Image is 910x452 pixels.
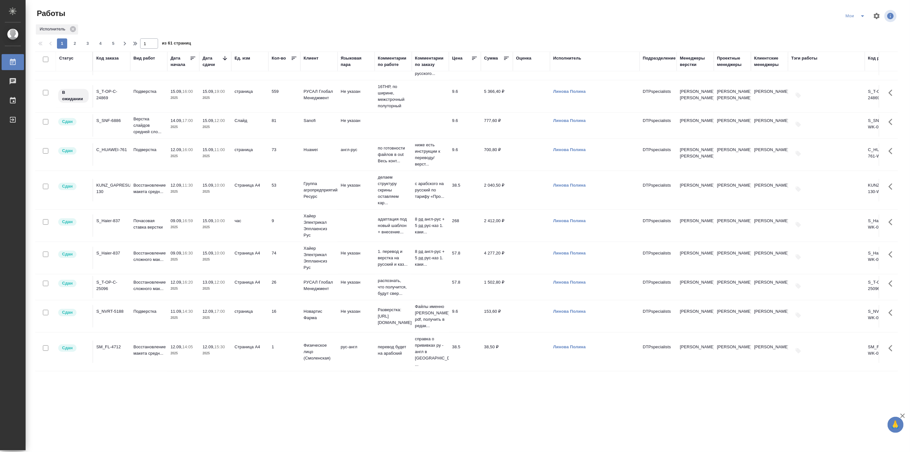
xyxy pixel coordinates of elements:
td: DTPspecialists [640,85,677,108]
p: Сдан [62,219,73,225]
div: Клиент [304,55,318,61]
div: Менеджер проверил работу исполнителя, передает ее на следующий этап [58,182,89,191]
a: Линова Полина [553,280,586,285]
div: Вид работ [133,55,155,61]
td: страница [231,305,268,327]
td: 700,80 ₽ [481,143,513,166]
div: Исполнитель [36,24,78,35]
td: [PERSON_NAME] [751,305,788,327]
div: C_HUAWEI-761 [96,147,127,153]
p: Подверстка [133,147,164,153]
p: 16:20 [182,280,193,285]
p: Восстановление макета средн... [133,182,164,195]
p: 2025 [203,315,228,321]
p: 09.09, [171,218,182,223]
p: Хайер Электрикал Эпплаенсиз Рус [304,213,334,238]
div: Цена [452,55,463,61]
p: Почасовая ставка верстки [133,218,164,230]
td: [PERSON_NAME] [714,247,751,269]
td: SM_FL-4712-WK-008 [865,341,902,363]
td: 38,50 ₽ [481,341,513,363]
td: 81 [268,114,300,137]
div: Менеджер проверил работу исполнителя, передает ее на следующий этап [58,308,89,317]
p: справка о прививках ру - англ в [GEOGRAPHIC_DATA] ... [415,336,446,368]
button: 2 [70,38,80,49]
button: Добавить тэги [791,88,805,102]
p: Исполнитель [40,26,68,32]
td: DTPspecialists [640,114,677,137]
td: 9 [268,214,300,237]
p: 11:00 [214,147,225,152]
td: Слайд [231,114,268,137]
button: Добавить тэги [791,218,805,232]
p: 2025 [171,224,196,230]
p: РУСАЛ Глобал Менеджмент [304,88,334,101]
td: 4 277,20 ₽ [481,247,513,269]
div: Код работы [868,55,893,61]
p: Новартис Фарма [304,308,334,321]
button: 5 [108,38,118,49]
td: DTPspecialists [640,179,677,201]
p: 2025 [203,224,228,230]
p: 14:30 [182,309,193,314]
td: DTPspecialists [640,214,677,237]
p: 16:30 [182,251,193,255]
td: DTPspecialists [640,341,677,363]
td: 9.6 [449,85,481,108]
td: S_Haier-837-WK-018 [865,214,902,237]
p: 2025 [171,153,196,159]
td: 9.6 [449,143,481,166]
p: 15.09, [203,118,214,123]
div: S_T-OP-C-24869 [96,88,127,101]
p: [PERSON_NAME], [PERSON_NAME] [680,147,711,159]
button: Добавить тэги [791,344,805,358]
p: 12.09, [171,344,182,349]
p: 12.09, [171,147,182,152]
p: 2025 [171,350,196,357]
p: Сдан [62,183,73,190]
td: [PERSON_NAME] [714,214,751,237]
div: Сумма [484,55,498,61]
p: 15.09, [203,147,214,152]
td: S_NVRT-5188-WK-004 [865,305,902,327]
p: 15.09, [203,183,214,188]
p: 12:00 [214,118,225,123]
div: Языковая пара [341,55,371,68]
td: [PERSON_NAME] [714,143,751,166]
button: Добавить тэги [791,117,805,132]
p: распознать, что получится, будут свер... [378,278,409,297]
a: Линова Полина [553,344,586,349]
div: Проектные менеджеры [717,55,748,68]
div: Кол-во [272,55,286,61]
p: 2025 [203,189,228,195]
button: Здесь прячутся важные кнопки [885,305,900,320]
p: Группа агропредприятий Ресурс [304,181,334,200]
td: страница [231,143,268,166]
p: Huawei [304,147,334,153]
p: 16ТНР, по ширине, межстрочный полуторный [378,84,409,109]
td: Не указан [338,276,375,298]
p: 2025 [203,286,228,292]
div: Тэги работы [791,55,818,61]
td: Не указан [338,114,375,137]
button: Здесь прячутся важные кнопки [885,114,900,130]
p: 10:00 [214,183,225,188]
p: 16:59 [182,218,193,223]
p: 11.09, [171,309,182,314]
p: перевод будет на арабский [378,344,409,357]
p: адаптация под новый шаблон + внесение... [378,216,409,235]
p: [PERSON_NAME] [680,308,711,315]
p: 15.09, [203,251,214,255]
td: S_T-OP-C-25096-WK-007 [865,276,902,298]
a: Линова Полина [553,147,586,152]
p: ниже есть инструкции к переводу/верст... [415,142,446,167]
td: [PERSON_NAME] [751,179,788,201]
td: 1 [268,341,300,363]
div: Менеджер проверил работу исполнителя, передает ее на следующий этап [58,250,89,259]
p: по готовности файлов в out Весь конт... [378,145,409,164]
p: 2025 [203,95,228,101]
div: Дата сдачи [203,55,222,68]
button: Добавить тэги [791,250,805,264]
td: 74 [268,247,300,269]
td: KUNZ_GAPRESURS-130-WK-007 [865,179,902,201]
